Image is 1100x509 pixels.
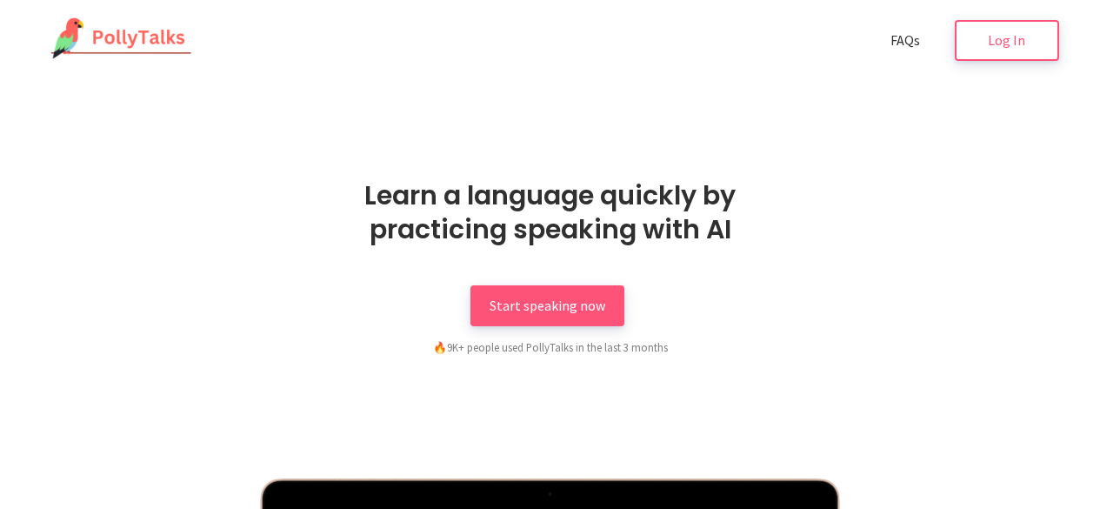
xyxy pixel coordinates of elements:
span: FAQs [890,31,920,49]
div: 9K+ people used PollyTalks in the last 3 months [342,338,759,356]
span: Start speaking now [490,297,605,314]
img: PollyTalks Logo [42,17,193,61]
h1: Learn a language quickly by practicing speaking with AI [311,178,790,246]
a: Start speaking now [470,285,624,326]
a: FAQs [871,20,939,61]
span: Log In [988,31,1025,49]
span: fire [433,340,447,354]
a: Log In [955,20,1059,61]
